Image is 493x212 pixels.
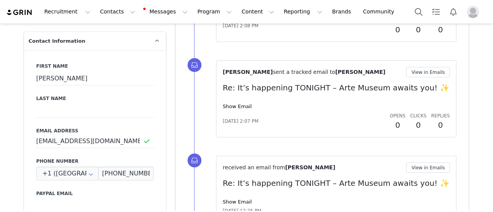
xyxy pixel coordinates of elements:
[223,103,252,109] a: Show Email
[36,95,154,102] label: Last Name
[467,6,479,18] img: placeholder-profile.jpg
[279,3,327,20] button: Reporting
[96,3,140,20] button: Contacts
[223,22,258,29] span: [DATE] 2:08 PM
[140,3,192,20] button: Messages
[390,24,406,35] h2: 0
[29,37,85,45] span: Contact Information
[273,69,335,75] span: sent a tracked email to
[40,3,95,20] button: Recruitment
[36,167,99,180] input: Country
[98,167,154,180] input: (XXX) XXX-XXXX
[428,3,444,20] a: Tasks
[410,113,426,119] span: Clicks
[6,9,33,16] img: grin logo
[36,167,99,180] div: United States
[445,3,462,20] button: Notifications
[36,127,154,134] label: Email Address
[237,3,279,20] button: Content
[335,69,385,75] span: [PERSON_NAME]
[406,162,450,173] button: View in Emails
[410,3,427,20] button: Search
[36,158,154,165] label: Phone Number
[223,69,273,75] span: [PERSON_NAME]
[462,6,487,18] button: Profile
[36,63,154,70] label: First Name
[390,113,406,119] span: Opens
[223,164,285,170] span: received an email from
[223,82,450,93] p: Re: It’s happening TONIGHT – Arte Museum awaits you! ✨
[359,3,402,20] a: Community
[327,3,358,20] a: Brands
[36,190,154,197] label: Paypal Email
[431,119,450,131] h2: 0
[223,177,450,189] p: Re: It’s happening TONIGHT – Arte Museum awaits you! ✨
[390,119,406,131] h2: 0
[36,134,154,148] input: Email Address
[410,24,426,35] h2: 0
[431,113,450,119] span: Replies
[223,199,252,205] a: Show Email
[223,118,258,125] span: [DATE] 2:07 PM
[406,67,450,77] button: View in Emails
[431,24,450,35] h2: 0
[410,119,426,131] h2: 0
[193,3,236,20] button: Program
[285,164,335,170] span: [PERSON_NAME]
